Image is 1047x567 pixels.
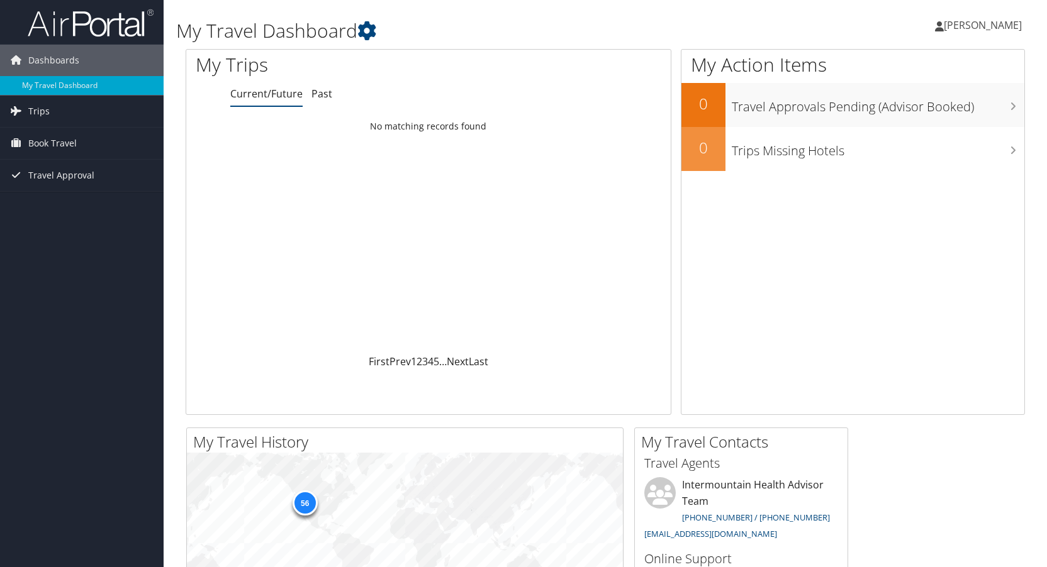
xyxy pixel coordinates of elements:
[196,52,459,78] h1: My Trips
[28,8,154,38] img: airportal-logo.png
[439,355,447,368] span: …
[411,355,417,368] a: 1
[681,93,725,114] h2: 0
[369,355,389,368] a: First
[28,45,79,76] span: Dashboards
[292,490,317,515] div: 56
[28,160,94,191] span: Travel Approval
[28,128,77,159] span: Book Travel
[732,136,1024,160] h3: Trips Missing Hotels
[469,355,488,368] a: Last
[422,355,428,368] a: 3
[434,355,439,368] a: 5
[230,87,303,101] a: Current/Future
[681,127,1024,171] a: 0Trips Missing Hotels
[186,115,671,138] td: No matching records found
[682,512,830,523] a: [PHONE_NUMBER] / [PHONE_NUMBER]
[644,528,777,539] a: [EMAIL_ADDRESS][DOMAIN_NAME]
[638,477,844,544] li: Intermountain Health Advisor Team
[28,96,50,127] span: Trips
[311,87,332,101] a: Past
[681,52,1024,78] h1: My Action Items
[447,355,469,368] a: Next
[644,454,838,472] h3: Travel Agents
[193,431,623,453] h2: My Travel History
[389,355,411,368] a: Prev
[417,355,422,368] a: 2
[944,18,1022,32] span: [PERSON_NAME]
[681,83,1024,127] a: 0Travel Approvals Pending (Advisor Booked)
[681,137,725,158] h2: 0
[935,6,1034,44] a: [PERSON_NAME]
[176,18,748,44] h1: My Travel Dashboard
[428,355,434,368] a: 4
[732,92,1024,116] h3: Travel Approvals Pending (Advisor Booked)
[641,431,848,453] h2: My Travel Contacts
